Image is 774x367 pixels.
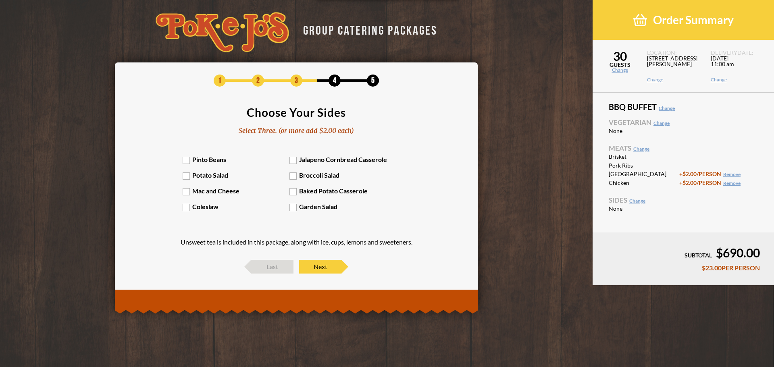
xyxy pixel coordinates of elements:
[633,13,647,27] img: shopping-basket-3cad201a.png
[607,247,760,259] div: $690.00
[609,103,758,111] span: BBQ Buffet
[711,50,764,56] span: DELIVERY DATE:
[299,260,341,274] span: Next
[609,197,758,203] span: Sides
[685,252,712,259] span: SUBTOTAL
[723,180,741,186] a: Remove
[609,180,679,186] span: Chicken
[647,50,701,56] span: LOCATION:
[659,105,675,111] a: Change
[653,13,734,27] span: Order Summary
[156,12,289,52] img: logo-34603ddf.svg
[183,203,290,210] label: Coleslaw
[609,128,758,135] li: None
[329,75,341,87] span: 4
[367,75,379,87] span: 5
[290,75,302,87] span: 3
[607,265,760,271] div: $23.00 PER PERSON
[653,120,670,126] a: Change
[183,187,290,195] label: Mac and Cheese
[247,107,346,118] div: Choose Your Sides
[214,75,226,87] span: 1
[633,146,649,152] a: Change
[289,187,397,195] label: Baked Potato Casserole
[593,68,647,73] a: Change
[647,77,701,82] a: Change
[252,75,264,87] span: 2
[609,171,679,177] span: [GEOGRAPHIC_DATA]
[609,145,758,151] span: Meats
[711,77,764,82] a: Change
[593,62,647,68] span: GUESTS
[289,203,397,210] label: Garden Salad
[609,205,758,212] li: None
[183,156,290,163] label: Pinto Beans
[679,179,741,186] span: +$2.00 /PERSON
[629,198,645,204] a: Change
[723,171,741,177] a: Remove
[609,163,679,168] span: Pork Ribs
[289,171,397,179] label: Broccoli Salad
[593,50,647,62] span: 30
[251,260,293,274] span: Last
[183,171,290,179] label: Potato Salad
[679,170,741,177] span: +$2.00 /PERSON
[297,21,437,37] div: GROUP CATERING PACKAGES
[647,56,701,77] span: [STREET_ADDRESS][PERSON_NAME]
[711,56,764,77] span: [DATE] 11:00 am
[609,154,679,160] span: Brisket
[609,119,758,126] span: Vegetarian
[289,156,397,163] label: Jalapeno Cornbread Casserole
[181,239,412,245] p: Unsweet tea is included in this package, along with ice, cups, lemons and sweeteners.
[239,126,354,135] div: Select Three. (or more add $2.00 each)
